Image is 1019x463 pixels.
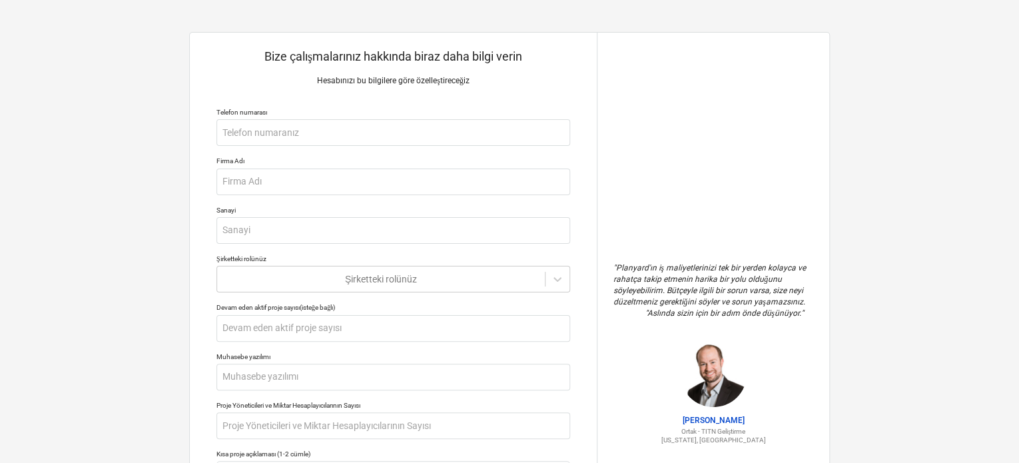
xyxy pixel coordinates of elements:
[661,436,766,444] font: [US_STATE], [GEOGRAPHIC_DATA]
[952,399,1019,463] div: Sohbet Aracı
[216,119,570,146] input: Telefon numaranız
[216,157,244,165] font: Firma Adı
[681,428,745,435] font: Ortak - TITN Geliştirme
[683,416,745,425] font: [PERSON_NAME]
[264,49,522,63] font: Bize çalışmalarınız hakkında biraz daha bilgi verin
[216,315,570,342] input: Devam eden aktif proje sayısı
[317,76,470,85] font: Hesabınızı bu bilgilere göre özelleştireceğiz
[300,304,335,311] font: (isteğe bağlı)
[216,169,570,195] input: Firma Adı
[613,263,616,272] font: "
[680,340,747,407] img: Ürdün Cohen
[216,217,570,244] input: Sanayi
[216,412,570,439] input: Proje Yöneticileri ve Miktar Hesaplayıcılarının Sayısı
[645,308,801,318] font: "Aslında sizin için bir adım önde düşünüyor.
[216,353,270,360] font: Muhasebe yazılımı
[216,255,266,262] font: Şirketteki rolünüz
[216,304,300,311] font: Devam eden aktif proje sayısı
[801,308,804,318] font: "
[216,364,570,390] input: Muhasebe yazılımı
[216,450,310,458] font: Kısa proje açıklaması (1-2 cümle)
[216,402,360,409] font: Proje Yöneticileri ve Miktar Hesaplayıcılarının Sayısı
[216,109,267,116] font: Telefon numarası
[952,399,1019,463] iframe: Sohbet Widget'ı
[613,263,808,306] font: Planyard'ın iş maliyetlerinizi tek bir yerden kolayca ve rahatça takip etmenin harika bir yolu ol...
[216,207,236,214] font: Sanayi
